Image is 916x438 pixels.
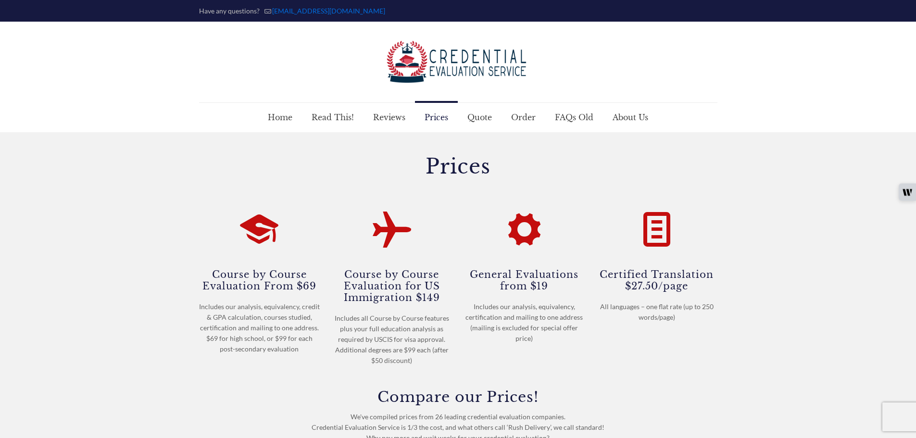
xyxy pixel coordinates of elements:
[258,103,658,132] nav: Main menu
[458,103,502,132] a: Quote
[502,103,545,132] a: Order
[199,156,717,176] h1: Prices
[258,103,302,132] a: Home
[386,22,530,102] a: Credential Evaluation Service
[331,268,452,303] h4: Course by Course Evaluation for US Immigration $149
[199,301,320,354] div: Includes our analysis, equivalency, credit & GPA calculation, courses studied, certification and ...
[603,103,658,132] a: About Us
[364,103,415,132] a: Reviews
[331,313,452,366] div: Includes all Course by Course features plus your full education analysis as required by USCIS for...
[386,41,530,83] img: logo-color
[596,268,717,292] h4: Certified Translation $27.50/page
[545,103,603,132] a: FAQs Old
[464,268,585,292] h4: General Evaluations from $19
[199,268,320,292] h4: Course by Course Evaluation From $69
[415,103,458,132] a: Prices
[464,301,585,344] div: Includes our analysis, equivalency, certification and mailing to one address (mailing is excluded...
[596,301,717,323] div: All languages – one flat rate (up to 250 words/page)
[272,7,385,15] a: mail
[199,390,717,404] h3: Compare our Prices!
[302,103,364,132] a: Read This!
